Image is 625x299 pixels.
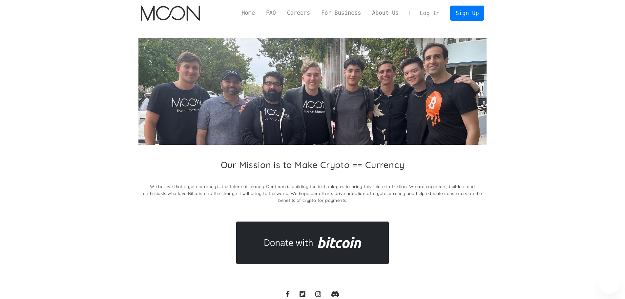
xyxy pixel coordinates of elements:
[138,183,487,204] p: We believe that cryptocurrency is the future of money. Our team is building the technologies to b...
[221,160,405,170] h2: Our Mission is to Make Crypto == Currency
[316,9,366,17] a: For Business
[141,6,200,21] a: home
[260,9,281,17] a: FAQ
[599,273,620,294] iframe: Button to launch messaging window
[141,6,200,21] img: Moon Logo
[236,9,260,17] a: Home
[450,6,484,20] a: Sign Up
[281,9,316,17] a: Careers
[366,9,404,17] a: About Us
[414,6,445,20] a: Log In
